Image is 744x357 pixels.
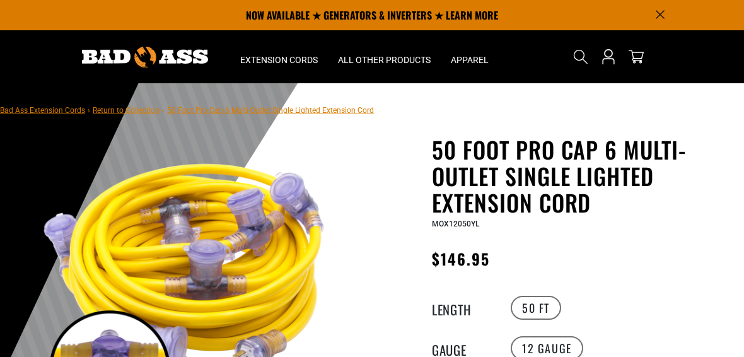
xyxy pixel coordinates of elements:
[240,54,318,66] span: Extension Cords
[338,54,431,66] span: All Other Products
[82,47,208,67] img: Bad Ass Extension Cords
[328,30,441,83] summary: All Other Products
[432,219,479,228] span: MOX12050YL
[451,54,489,66] span: Apparel
[93,106,160,115] a: Return to Collection
[511,296,561,320] label: 50 FT
[167,106,374,115] span: 50 Foot Pro Cap 6 Multi-Outlet Single Lighted Extension Cord
[432,340,495,356] legend: Gauge
[432,300,495,316] legend: Length
[162,106,165,115] span: ›
[571,47,591,67] summary: Search
[432,247,491,270] span: $146.95
[88,106,90,115] span: ›
[230,30,328,83] summary: Extension Cords
[432,136,735,216] h1: 50 Foot Pro Cap 6 Multi-Outlet Single Lighted Extension Cord
[441,30,499,83] summary: Apparel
